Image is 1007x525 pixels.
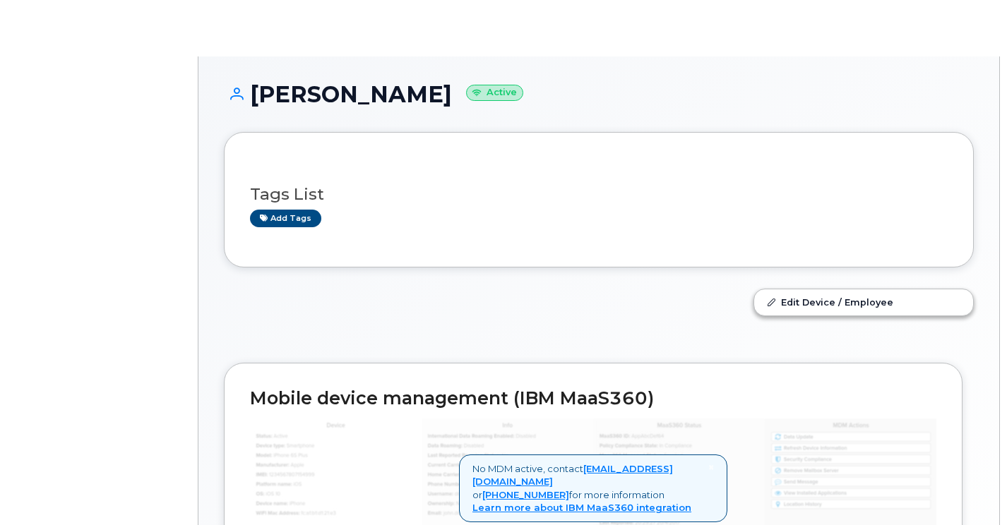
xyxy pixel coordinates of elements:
[472,502,691,513] a: Learn more about IBM MaaS360 integration
[250,186,948,203] h3: Tags List
[250,210,321,227] a: Add tags
[708,462,714,473] a: Close
[250,389,936,409] h2: Mobile device management (IBM MaaS360)
[224,82,974,107] h1: [PERSON_NAME]
[754,289,973,315] a: Edit Device / Employee
[459,454,727,522] div: No MDM active, contact or for more information
[466,85,523,101] small: Active
[708,461,714,473] span: ×
[482,489,569,500] a: [PHONE_NUMBER]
